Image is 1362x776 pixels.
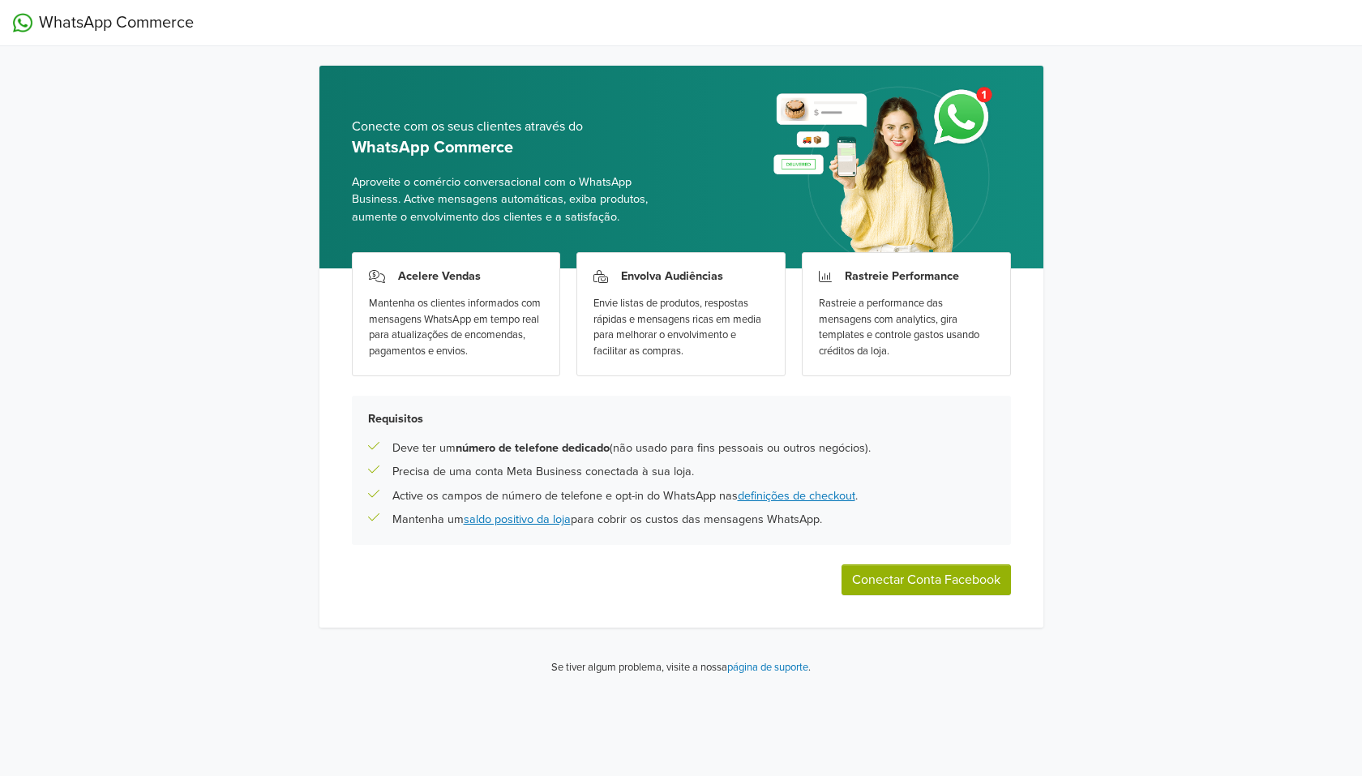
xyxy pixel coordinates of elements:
[39,11,194,35] span: WhatsApp Commerce
[593,296,769,359] div: Envie listas de produtos, respostas rápidas e mensagens ricas em media para melhorar o envolvimen...
[392,487,858,505] p: Active os campos de número de telefone e opt-in do WhatsApp nas .
[819,296,994,359] div: Rastreie a performance das mensagens com analytics, gira templates e controle gastos usando crédi...
[392,511,822,529] p: Mantenha um para cobrir os custos das mensagens WhatsApp.
[551,660,811,676] p: Se tiver algum problema, visite a nossa .
[392,463,694,481] p: Precisa de uma conta Meta Business conectada à sua loja.
[392,439,871,457] p: Deve ter um (não usado para fins pessoais ou outros negócios).
[464,512,571,526] a: saldo positivo da loja
[842,564,1011,595] button: Conectar Conta Facebook
[621,269,723,283] h3: Envolva Audiências
[352,174,669,226] span: Aproveite o comércio conversacional com o WhatsApp Business. Active mensagens automáticas, exiba ...
[352,138,669,157] h5: WhatsApp Commerce
[369,296,544,359] div: Mantenha os clientes informados com mensagens WhatsApp em tempo real para atualizações de encomen...
[13,13,32,32] img: WhatsApp
[456,441,610,455] b: número de telefone dedicado
[738,489,855,503] a: definições de checkout
[352,119,669,135] h5: Conecte com os seus clientes através do
[845,269,959,283] h3: Rastreie Performance
[398,269,481,283] h3: Acelere Vendas
[760,77,1010,268] img: whatsapp_setup_banner
[368,412,995,426] h5: Requisitos
[727,661,808,674] a: página de suporte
